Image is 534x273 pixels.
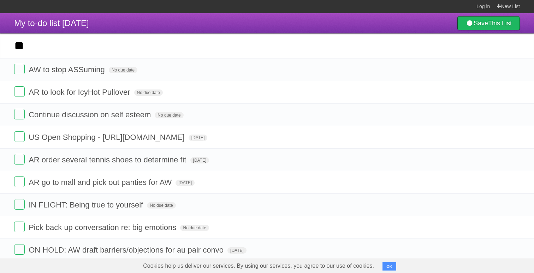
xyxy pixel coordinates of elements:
b: This List [488,20,512,27]
a: SaveThis List [457,16,520,30]
span: [DATE] [190,157,209,163]
span: No due date [155,112,183,118]
span: No due date [147,202,176,209]
label: Done [14,131,25,142]
span: AW to stop ASSuming [29,65,107,74]
span: No due date [180,225,209,231]
span: ON HOLD: AW draft barriers/objections for au pair convo [29,246,225,254]
label: Done [14,176,25,187]
span: AR to look for IcyHot Pullover [29,88,132,97]
label: Done [14,86,25,97]
span: AR go to mall and pick out panties for AW [29,178,173,187]
label: Done [14,109,25,119]
span: IN FLIGHT: Being true to yourself [29,200,145,209]
label: Done [14,199,25,210]
span: Continue discussion on self esteem [29,110,153,119]
span: My to-do list [DATE] [14,18,89,28]
span: US Open Shopping - [URL][DOMAIN_NAME] [29,133,186,142]
button: OK [382,262,396,271]
span: [DATE] [176,180,195,186]
span: [DATE] [227,247,247,254]
span: Cookies help us deliver our services. By using our services, you agree to our use of cookies. [136,259,381,273]
span: [DATE] [189,135,208,141]
label: Done [14,154,25,165]
span: Pick back up conversation re: big emotions [29,223,178,232]
span: No due date [134,89,163,96]
label: Done [14,64,25,74]
span: No due date [109,67,137,73]
span: AR order several tennis shoes to determine fit [29,155,188,164]
label: Done [14,222,25,232]
label: Done [14,244,25,255]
